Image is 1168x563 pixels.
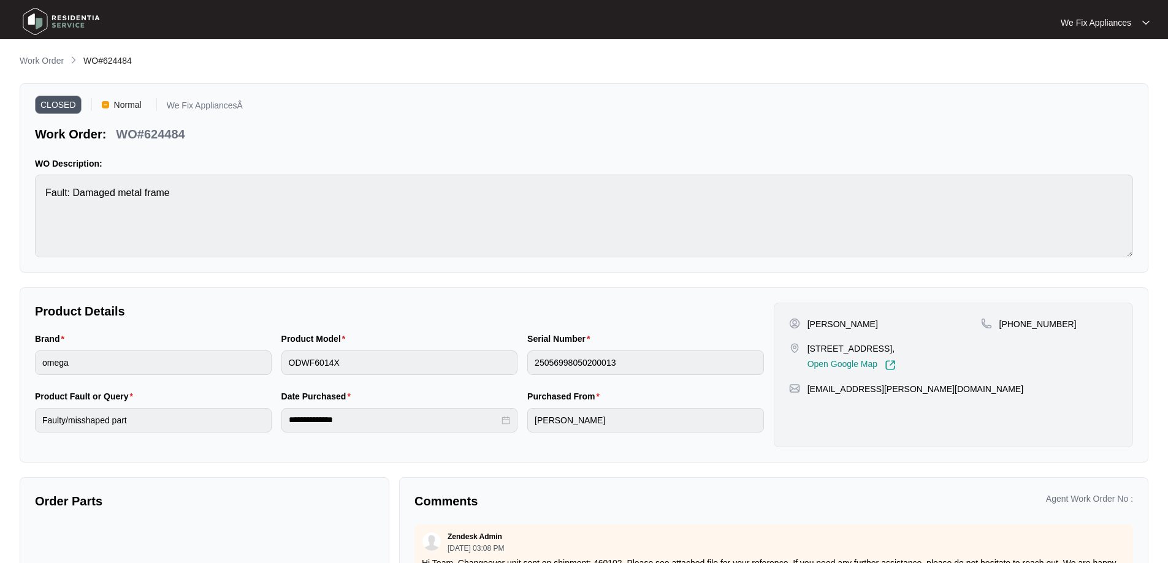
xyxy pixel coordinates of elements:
[35,96,82,114] span: CLOSED
[69,55,78,65] img: chevron-right
[35,126,106,143] p: Work Order:
[281,333,351,345] label: Product Model
[35,175,1133,257] textarea: Fault: Damaged metal frame
[981,318,992,329] img: map-pin
[448,545,504,552] p: [DATE] 03:08 PM
[289,414,500,426] input: Date Purchased
[20,55,64,67] p: Work Order
[999,318,1077,330] p: [PHONE_NUMBER]
[789,383,800,394] img: map-pin
[527,408,764,433] input: Purchased From
[116,126,185,143] p: WO#624484
[281,390,356,402] label: Date Purchased
[35,408,272,433] input: Product Fault or Query
[789,342,800,353] img: map-pin
[422,532,441,551] img: user.svg
[1061,17,1131,29] p: We Fix Appliances
[527,333,595,345] label: Serial Number
[83,56,132,66] span: WO#624484
[18,3,104,40] img: residentia service logo
[448,532,502,542] p: Zendesk Admin
[1046,493,1133,505] p: Agent Work Order No :
[35,350,272,375] input: Brand
[885,360,896,371] img: Link-External
[807,342,896,355] p: [STREET_ADDRESS],
[527,350,764,375] input: Serial Number
[35,333,69,345] label: Brand
[527,390,605,402] label: Purchased From
[35,493,374,510] p: Order Parts
[414,493,765,510] p: Comments
[102,101,109,108] img: Vercel Logo
[807,383,1023,395] p: [EMAIL_ADDRESS][PERSON_NAME][DOMAIN_NAME]
[807,318,878,330] p: [PERSON_NAME]
[789,318,800,329] img: user-pin
[35,390,138,402] label: Product Fault or Query
[281,350,518,375] input: Product Model
[1142,20,1150,26] img: dropdown arrow
[109,96,147,114] span: Normal
[35,303,764,320] p: Product Details
[807,360,896,371] a: Open Google Map
[167,101,243,114] p: We Fix AppliancesÂ
[17,55,66,68] a: Work Order
[35,157,1133,170] p: WO Description:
